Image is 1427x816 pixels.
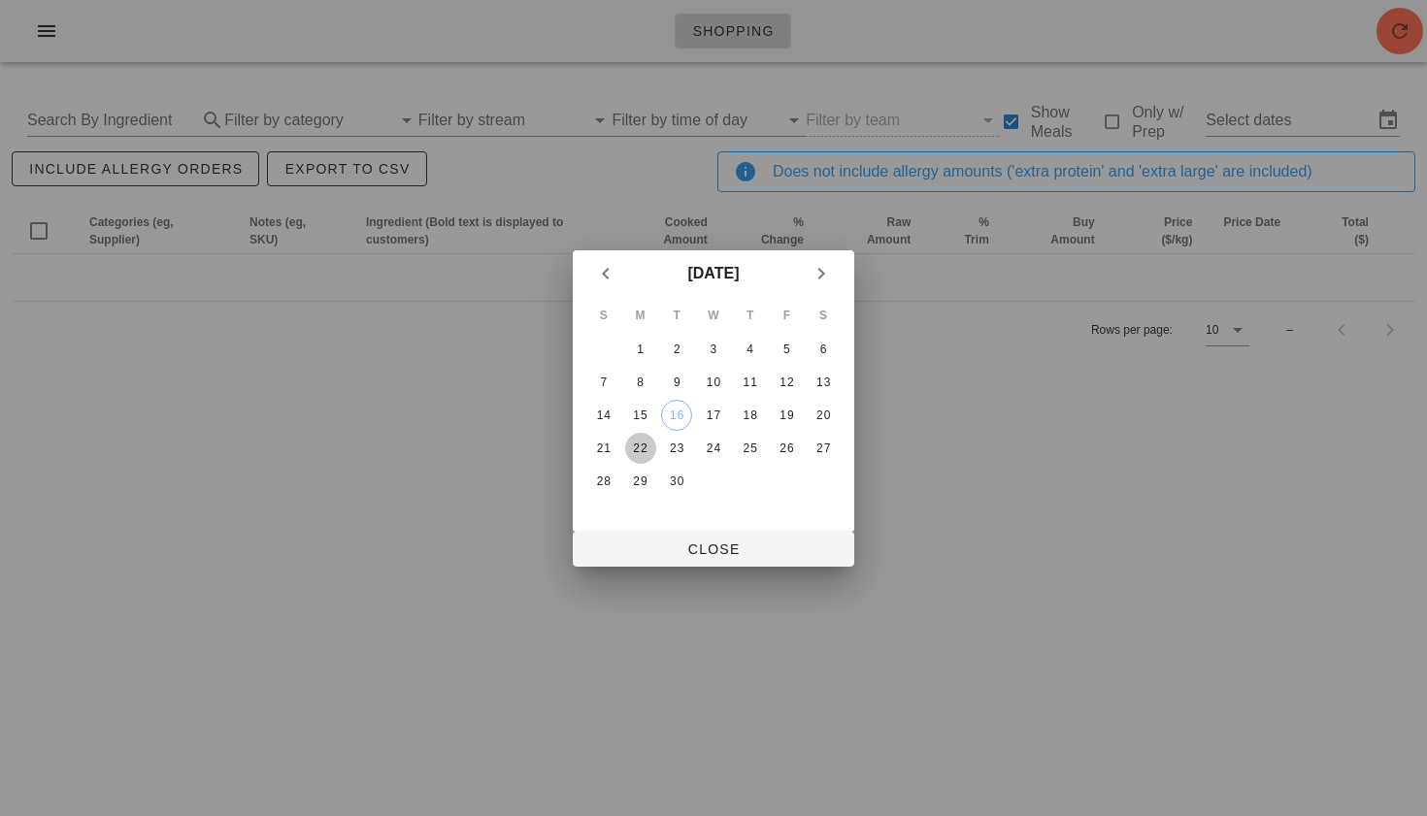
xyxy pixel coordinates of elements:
button: 10 [698,367,729,398]
button: Close [573,532,854,567]
button: 7 [588,367,619,398]
div: 29 [625,474,656,488]
button: 1 [625,334,656,365]
div: 23 [661,441,692,455]
div: 8 [625,375,656,389]
div: 26 [771,441,802,455]
button: 2 [661,334,692,365]
button: 19 [771,400,802,431]
button: 17 [698,400,729,431]
button: 26 [771,433,802,464]
button: 15 [625,400,656,431]
th: S [586,299,621,332]
button: 23 [661,433,692,464]
span: Close [588,541,839,557]
div: 2 [661,343,692,356]
div: 9 [661,375,692,389]
div: 13 [808,375,839,389]
button: 22 [625,433,656,464]
th: T [733,299,768,332]
div: 6 [808,343,839,356]
button: 30 [661,466,692,497]
button: 18 [735,400,766,431]
button: 24 [698,433,729,464]
button: 14 [588,400,619,431]
button: 28 [588,466,619,497]
button: 5 [771,334,802,365]
div: 15 [625,408,656,422]
button: Previous month [588,256,623,291]
div: 21 [588,441,619,455]
div: 25 [735,441,766,455]
div: 19 [771,408,802,422]
div: 22 [625,441,656,455]
div: 24 [698,441,729,455]
div: 5 [771,343,802,356]
div: 3 [698,343,729,356]
th: F [770,299,805,332]
div: 4 [735,343,766,356]
button: 8 [625,367,656,398]
button: 9 [661,367,692,398]
th: S [806,299,841,332]
th: W [696,299,731,332]
button: 13 [808,367,839,398]
th: M [623,299,658,332]
th: T [659,299,694,332]
div: 1 [625,343,656,356]
div: 17 [698,408,729,422]
button: 16 [661,400,692,431]
div: 27 [808,441,839,455]
button: 3 [698,334,729,365]
div: 30 [661,474,692,488]
button: 27 [808,433,839,464]
button: 11 [735,367,766,398]
button: 4 [735,334,766,365]
button: 12 [771,367,802,398]
button: [DATE] [680,254,747,293]
button: 21 [588,433,619,464]
button: 6 [808,334,839,365]
button: Next month [804,256,839,291]
div: 28 [588,474,619,488]
button: 25 [735,433,766,464]
div: 18 [735,408,766,422]
button: 29 [625,466,656,497]
div: 16 [662,408,691,422]
div: 7 [588,375,619,389]
div: 12 [771,375,802,389]
div: 20 [808,408,839,422]
div: 14 [588,408,619,422]
div: 11 [735,375,766,389]
div: 10 [698,375,729,389]
button: 20 [808,400,839,431]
